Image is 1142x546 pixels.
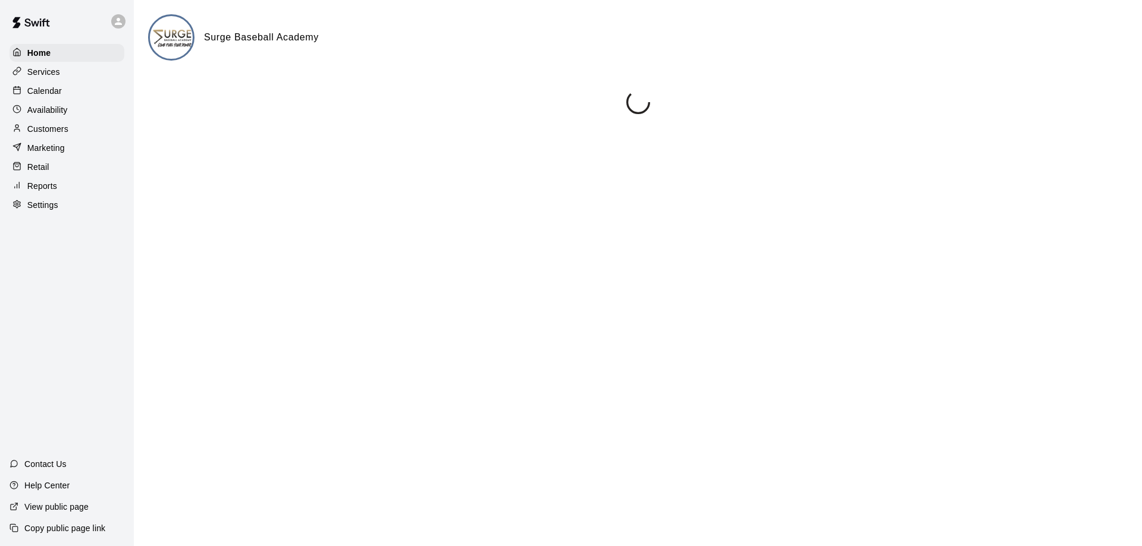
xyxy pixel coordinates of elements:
a: Retail [10,158,124,176]
p: View public page [24,501,89,513]
a: Services [10,63,124,81]
p: Services [27,66,60,78]
a: Marketing [10,139,124,157]
p: Copy public page link [24,522,105,534]
p: Help Center [24,479,70,491]
p: Customers [27,123,68,135]
a: Reports [10,177,124,195]
p: Settings [27,199,58,211]
a: Customers [10,120,124,138]
h6: Surge Baseball Academy [204,30,319,45]
p: Availability [27,104,68,116]
p: Home [27,47,51,59]
a: Settings [10,196,124,214]
a: Availability [10,101,124,119]
p: Retail [27,161,49,173]
p: Marketing [27,142,65,154]
a: Calendar [10,82,124,100]
img: Surge Baseball Academy logo [150,16,194,61]
p: Contact Us [24,458,67,470]
p: Calendar [27,85,62,97]
p: Reports [27,180,57,192]
a: Home [10,44,124,62]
